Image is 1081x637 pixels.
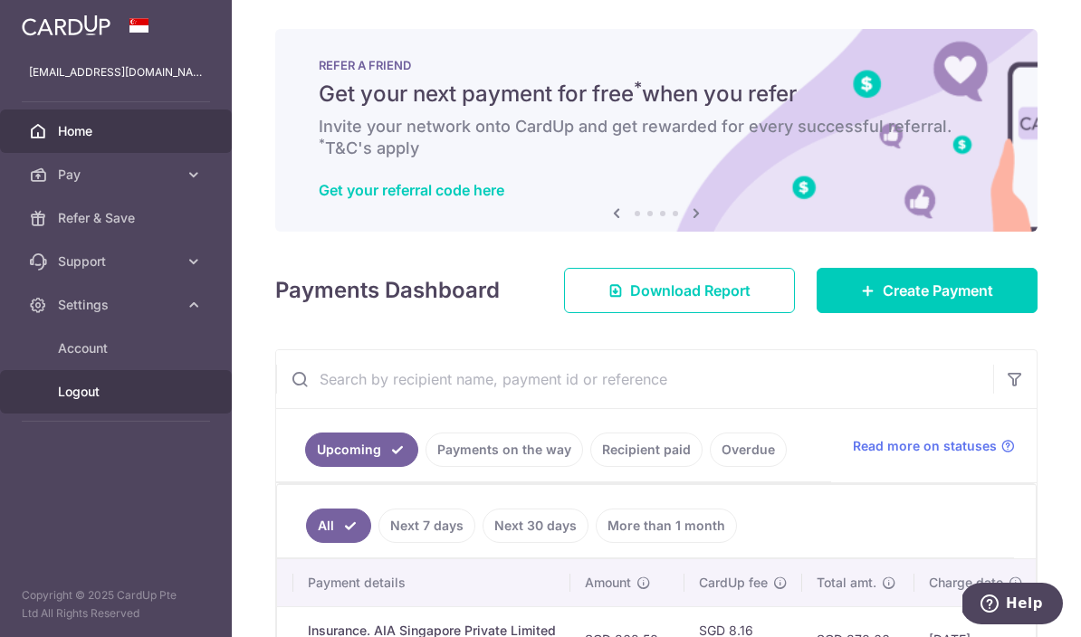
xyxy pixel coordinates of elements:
h6: Invite your network onto CardUp and get rewarded for every successful referral. T&C's apply [319,116,994,159]
a: Next 7 days [378,509,475,543]
iframe: Opens a widget where you can find more information [962,583,1063,628]
img: RAF banner [275,29,1038,232]
span: Total amt. [817,574,876,592]
span: Settings [58,296,177,314]
span: Logout [58,383,177,401]
a: More than 1 month [596,509,737,543]
th: Payment details [293,559,570,606]
a: Recipient paid [590,433,703,467]
a: Payments on the way [426,433,583,467]
span: Pay [58,166,177,184]
h4: Payments Dashboard [275,274,500,307]
span: Home [58,122,177,140]
a: Get your referral code here [319,181,504,199]
span: Account [58,339,177,357]
a: All [306,509,371,543]
a: Read more on statuses [853,437,1015,455]
a: Download Report [564,268,795,313]
a: Next 30 days [483,509,588,543]
a: Create Payment [817,268,1038,313]
span: Support [58,252,177,271]
a: Upcoming [305,433,418,467]
span: Amount [585,574,631,592]
span: Download Report [630,280,751,301]
span: Charge date [929,574,1003,592]
span: Refer & Save [58,209,177,227]
a: Overdue [710,433,787,467]
span: CardUp fee [699,574,768,592]
p: REFER A FRIEND [319,58,994,72]
span: Create Payment [883,280,993,301]
span: Read more on statuses [853,437,997,455]
img: CardUp [22,14,110,36]
p: [EMAIL_ADDRESS][DOMAIN_NAME] [29,63,203,81]
h5: Get your next payment for free when you refer [319,80,994,109]
input: Search by recipient name, payment id or reference [276,350,993,408]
